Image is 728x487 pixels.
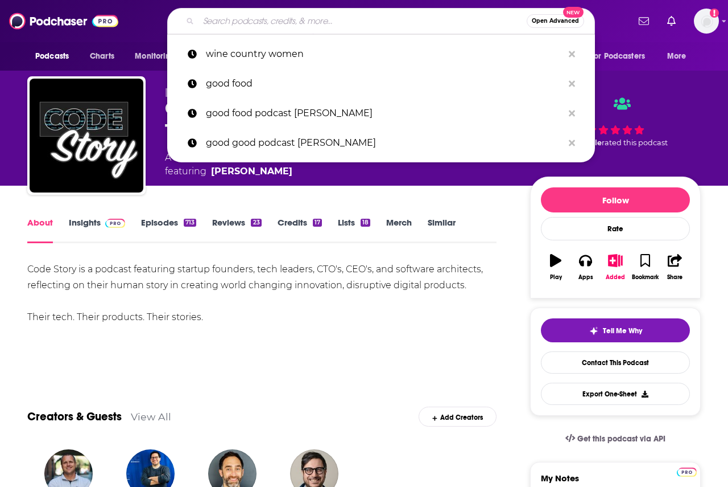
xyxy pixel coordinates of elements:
a: Credits17 [278,217,322,243]
div: Rate [541,217,690,240]
span: rated this podcast [602,138,668,147]
button: open menu [27,46,84,67]
button: Show profile menu [694,9,719,34]
div: Search podcasts, credits, & more... [167,8,595,34]
div: Code Story is a podcast featuring startup founders, tech leaders, CTO's, CEO's, and software arch... [27,261,497,325]
div: Added [606,274,625,281]
span: featuring [165,165,452,178]
div: Share [667,274,682,281]
div: 17 [313,219,322,227]
div: Bookmark [632,274,659,281]
p: good good podcast Evan Kliman [206,128,563,158]
button: tell me why sparkleTell Me Why [541,318,690,342]
span: Open Advanced [532,18,579,24]
p: good food podcast Evan Kliman [206,99,563,128]
p: wine country women [206,39,563,69]
a: About [27,217,53,243]
div: 713 [184,219,196,227]
a: Merch [386,217,412,243]
span: , [319,152,321,163]
a: News [321,152,347,163]
span: and [347,152,365,163]
button: Apps [570,247,600,288]
button: open menu [127,46,190,67]
span: , [215,152,217,163]
div: 23 [251,219,261,227]
div: 27 peoplerated this podcast [530,87,701,158]
div: Apps [578,274,593,281]
img: User Profile [694,9,719,34]
a: InsightsPodchaser Pro [69,217,125,243]
a: Careers [283,152,319,163]
span: Podcasts [35,48,69,64]
button: Follow [541,187,690,212]
button: Play [541,247,570,288]
span: [PERSON_NAME] - Startup Founder & CTO [165,87,367,97]
img: Podchaser - Follow, Share and Rate Podcasts [9,10,118,32]
img: Podchaser Pro [677,468,697,477]
a: Business [173,152,215,163]
button: Bookmark [630,247,660,288]
a: Tech News [365,152,415,163]
a: Get this podcast via API [556,425,675,453]
a: Contact This Podcast [541,351,690,374]
a: Pro website [677,466,697,477]
span: Logged in as audreytaylor13 [694,9,719,34]
div: Play [550,274,562,281]
div: Add Creators [419,407,497,427]
a: good good podcast [PERSON_NAME] [167,128,595,158]
a: Show notifications dropdown [663,11,680,31]
span: , [281,152,283,163]
span: Charts [90,48,114,64]
input: Search podcasts, credits, & more... [198,12,527,30]
a: Episodes713 [141,217,196,243]
a: Charts [82,46,121,67]
p: good food [206,69,563,99]
svg: Add a profile image [710,9,719,18]
a: Entrepreneur [217,152,281,163]
span: New [563,7,584,18]
a: Similar [428,217,456,243]
div: A podcast [165,151,452,178]
a: View All [131,411,171,423]
span: Get this podcast via API [577,434,665,444]
a: good food podcast [PERSON_NAME] [167,99,595,128]
a: Noah Labhart [211,165,292,178]
a: Show notifications dropdown [634,11,653,31]
button: Share [660,247,690,288]
button: open menu [659,46,701,67]
img: Code Story: Insights from Startup Tech Leaders [30,79,143,193]
span: Tell Me Why [603,326,642,335]
button: open menu [583,46,661,67]
a: wine country women [167,39,595,69]
img: Podchaser Pro [105,219,125,228]
button: Added [601,247,630,288]
span: Monitoring [135,48,175,64]
a: Creators & Guests [27,410,122,424]
a: Reviews23 [212,217,261,243]
a: Lists18 [338,217,370,243]
button: Open AdvancedNew [527,14,584,28]
span: For Podcasters [590,48,645,64]
img: tell me why sparkle [589,326,598,335]
span: More [667,48,686,64]
button: Export One-Sheet [541,383,690,405]
div: 18 [361,219,370,227]
a: good food [167,69,595,99]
